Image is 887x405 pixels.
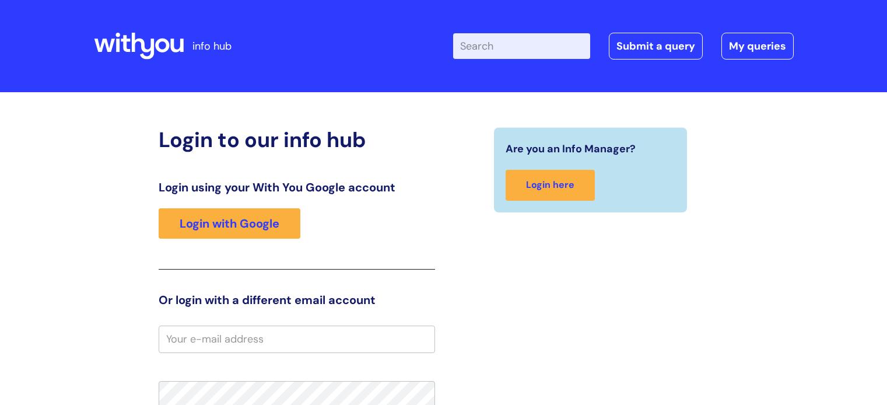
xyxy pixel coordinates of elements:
[453,33,590,59] input: Search
[159,326,435,352] input: Your e-mail address
[159,127,435,152] h2: Login to our info hub
[609,33,703,60] a: Submit a query
[506,139,636,158] span: Are you an Info Manager?
[159,208,300,239] a: Login with Google
[721,33,794,60] a: My queries
[159,293,435,307] h3: Or login with a different email account
[159,180,435,194] h3: Login using your With You Google account
[506,170,595,201] a: Login here
[192,37,232,55] p: info hub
